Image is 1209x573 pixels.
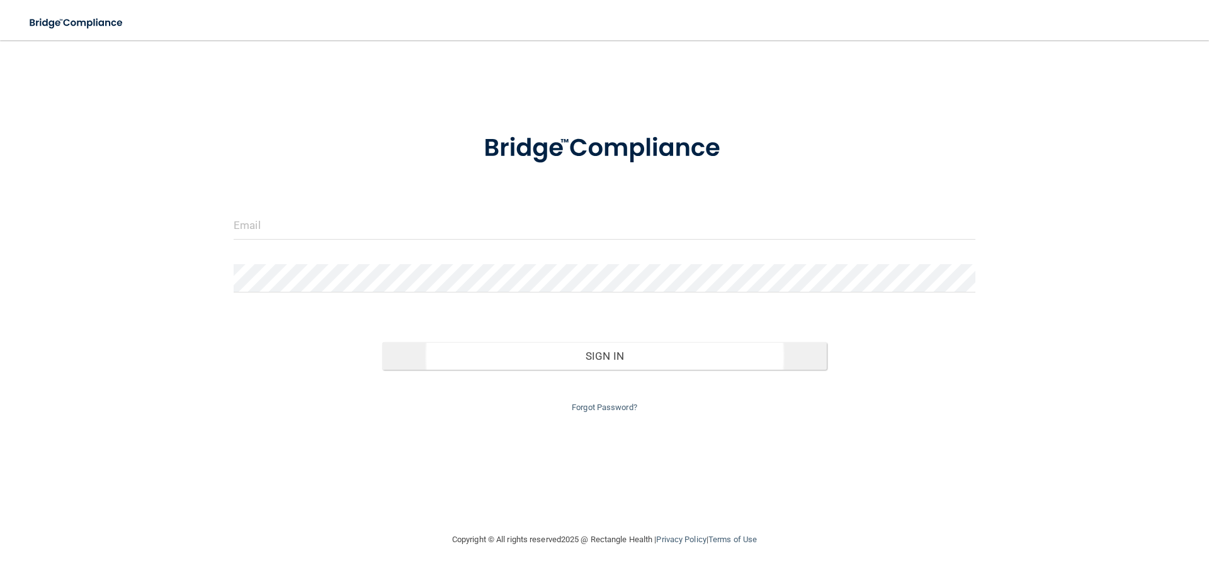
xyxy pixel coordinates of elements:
[382,342,827,370] button: Sign In
[708,535,757,544] a: Terms of Use
[572,403,637,412] a: Forgot Password?
[458,116,751,181] img: bridge_compliance_login_screen.278c3ca4.svg
[19,10,135,36] img: bridge_compliance_login_screen.278c3ca4.svg
[991,484,1194,534] iframe: Drift Widget Chat Controller
[375,520,834,560] div: Copyright © All rights reserved 2025 @ Rectangle Health | |
[656,535,706,544] a: Privacy Policy
[234,211,975,240] input: Email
